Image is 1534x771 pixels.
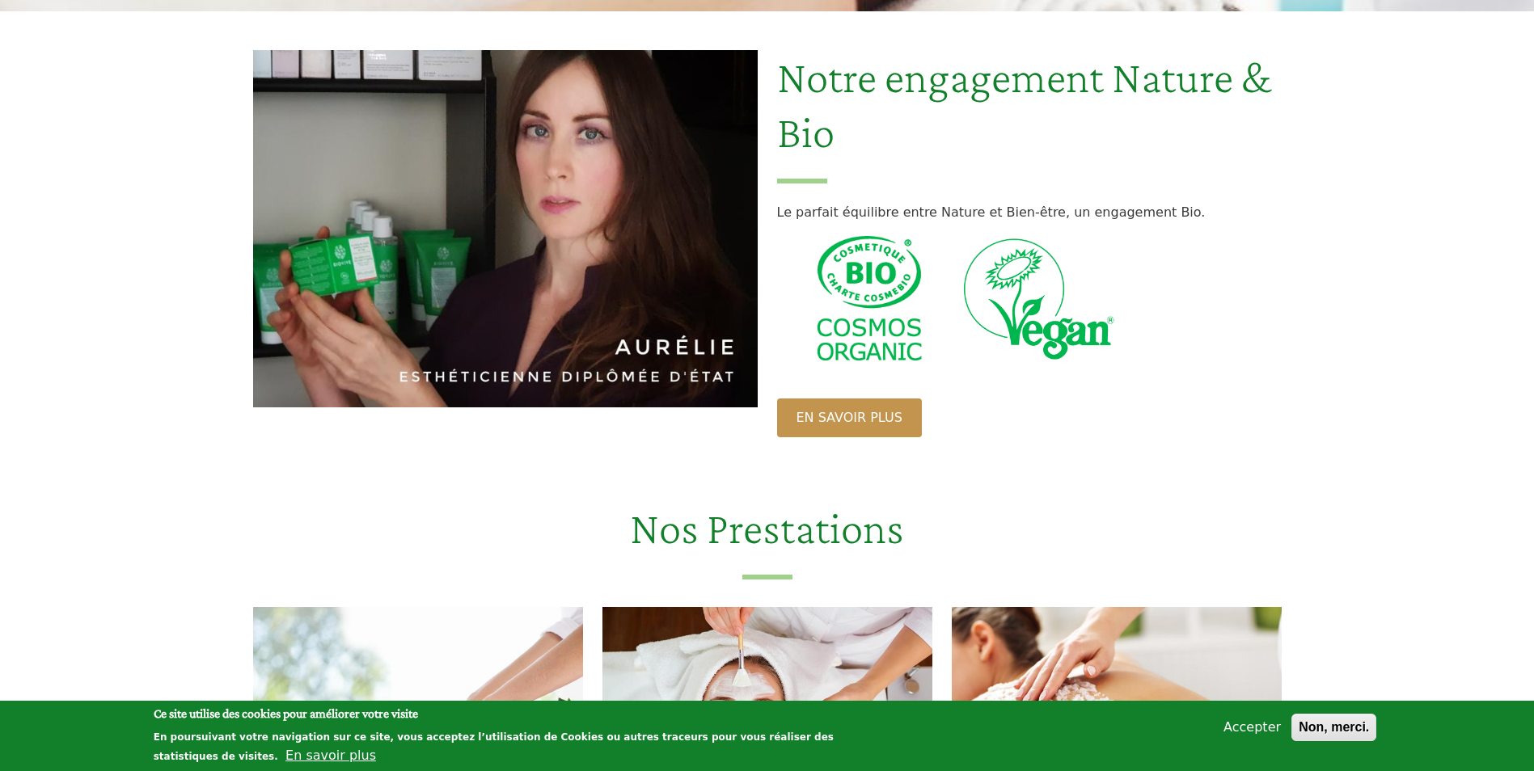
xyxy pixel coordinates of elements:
h2: Notre engagement Nature & Bio [777,50,1282,183]
p: En poursuivant votre navigation sur ce site, vous acceptez l’utilisation de Cookies ou autres tra... [154,731,834,762]
button: En savoir plus [285,746,376,765]
h2: Ce site utilise des cookies pour améliorer votre visite [154,705,890,723]
img: Bio [777,236,961,360]
button: Non, merci. [1291,714,1376,741]
p: Le parfait équilibre entre Nature et Bien-être, un engagement Bio. [777,203,1282,222]
a: En savoir plus [777,398,922,437]
h2: Nos Prestations [253,501,1282,579]
button: Accepter [1217,718,1287,737]
img: Aurelie Biolys [253,50,758,407]
img: Vegan [961,235,1117,361]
